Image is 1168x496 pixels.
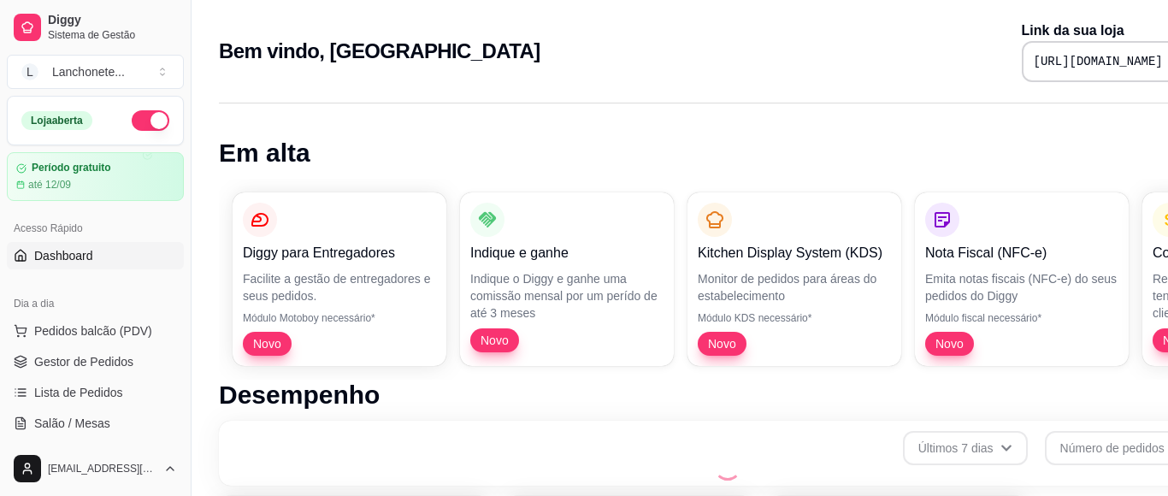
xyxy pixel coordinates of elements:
a: DiggySistema de Gestão [7,7,184,48]
span: [EMAIL_ADDRESS][DOMAIN_NAME] [48,462,156,475]
button: Select a team [7,55,184,89]
button: [EMAIL_ADDRESS][DOMAIN_NAME] [7,448,184,489]
span: Novo [929,335,970,352]
button: Nota Fiscal (NFC-e)Emita notas fiscais (NFC-e) do seus pedidos do DiggyMódulo fiscal necessário*Novo [915,192,1129,366]
p: Módulo KDS necessário* [698,311,891,325]
button: Indique e ganheIndique o Diggy e ganhe uma comissão mensal por um perído de até 3 mesesNovo [460,192,674,366]
div: Loading [714,453,741,481]
button: Pedidos balcão (PDV) [7,317,184,345]
span: Sistema de Gestão [48,28,177,42]
p: Módulo fiscal necessário* [925,311,1118,325]
span: Novo [701,335,743,352]
button: Alterar Status [132,110,169,131]
span: Dashboard [34,247,93,264]
a: Lista de Pedidos [7,379,184,406]
span: Novo [474,332,516,349]
span: Novo [246,335,288,352]
p: Indique o Diggy e ganhe uma comissão mensal por um perído de até 3 meses [470,270,664,322]
article: Período gratuito [32,162,111,174]
span: Lista de Pedidos [34,384,123,401]
p: Indique e ganhe [470,243,664,263]
span: Diggy [48,13,177,28]
span: Gestor de Pedidos [34,353,133,370]
a: Diggy Botnovo [7,440,184,468]
div: Dia a dia [7,290,184,317]
span: L [21,63,38,80]
button: Diggy para EntregadoresFacilite a gestão de entregadores e seus pedidos.Módulo Motoboy necessário... [233,192,446,366]
a: Período gratuitoaté 12/09 [7,152,184,201]
a: Dashboard [7,242,184,269]
span: Pedidos balcão (PDV) [34,322,152,340]
span: Salão / Mesas [34,415,110,432]
pre: [URL][DOMAIN_NAME] [1034,53,1163,70]
div: Loja aberta [21,111,92,130]
p: Módulo Motoboy necessário* [243,311,436,325]
p: Nota Fiscal (NFC-e) [925,243,1118,263]
p: Facilite a gestão de entregadores e seus pedidos. [243,270,436,304]
h2: Bem vindo, [GEOGRAPHIC_DATA] [219,38,540,65]
p: Diggy para Entregadores [243,243,436,263]
button: Últimos 7 dias [903,431,1028,465]
a: Gestor de Pedidos [7,348,184,375]
p: Emita notas fiscais (NFC-e) do seus pedidos do Diggy [925,270,1118,304]
p: Kitchen Display System (KDS) [698,243,891,263]
div: Lanchonete ... [52,63,125,80]
div: Acesso Rápido [7,215,184,242]
p: Monitor de pedidos para áreas do estabelecimento [698,270,891,304]
button: Kitchen Display System (KDS)Monitor de pedidos para áreas do estabelecimentoMódulo KDS necessário... [687,192,901,366]
a: Salão / Mesas [7,410,184,437]
article: até 12/09 [28,178,71,192]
